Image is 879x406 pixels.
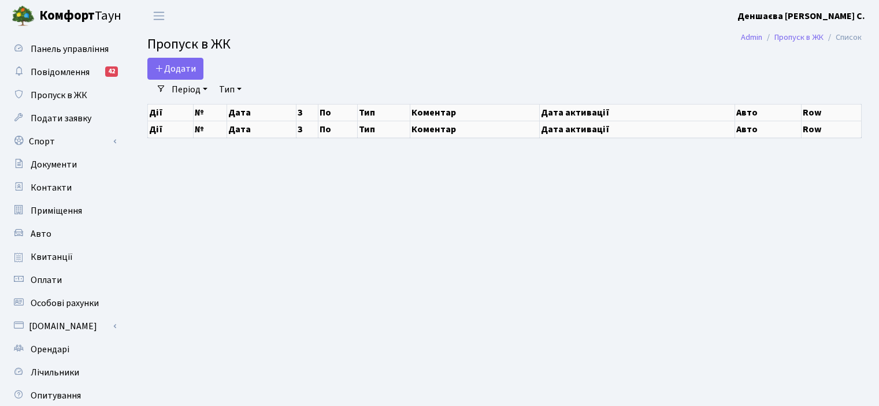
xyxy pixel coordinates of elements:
a: Орендарі [6,338,121,361]
a: Тип [214,80,246,99]
a: Подати заявку [6,107,121,130]
th: Коментар [410,104,539,121]
th: Дата [227,121,296,137]
th: Row [802,104,862,121]
span: Документи [31,158,77,171]
th: Дата активації [539,104,735,121]
a: Приміщення [6,199,121,222]
a: Деншаєва [PERSON_NAME] С. [737,9,865,23]
th: Row [802,121,862,137]
li: Список [824,31,862,44]
a: Пропуск в ЖК [774,31,824,43]
span: Авто [31,228,51,240]
span: Панель управління [31,43,109,55]
span: Подати заявку [31,112,91,125]
b: Комфорт [39,6,95,25]
span: Особові рахунки [31,297,99,310]
span: Повідомлення [31,66,90,79]
th: З [296,121,318,137]
a: Лічильники [6,361,121,384]
th: Дії [148,121,194,137]
a: Пропуск в ЖК [6,84,121,107]
a: [DOMAIN_NAME] [6,315,121,338]
th: Дата активації [539,121,735,137]
a: Квитанції [6,245,121,269]
th: Дії [148,104,194,121]
th: Тип [358,121,410,137]
a: Особові рахунки [6,292,121,315]
span: Опитування [31,389,81,402]
a: Контакти [6,176,121,199]
span: Пропуск в ЖК [147,34,231,54]
span: Оплати [31,274,62,286]
img: logo.png [12,5,35,28]
button: Переключити навігацію [144,6,173,25]
th: З [296,104,318,121]
span: Орендарі [31,343,69,356]
th: Дата [227,104,296,121]
a: Авто [6,222,121,245]
th: По [318,121,358,137]
th: Коментар [410,121,539,137]
div: 42 [105,66,118,77]
span: Таун [39,6,121,26]
nav: breadcrumb [724,25,879,50]
th: Авто [735,121,802,137]
b: Деншаєва [PERSON_NAME] С. [737,10,865,23]
th: По [318,104,358,121]
a: Оплати [6,269,121,292]
span: Квитанції [31,251,73,263]
a: Документи [6,153,121,176]
th: № [194,121,227,137]
th: № [194,104,227,121]
a: Admin [741,31,762,43]
th: Тип [358,104,410,121]
a: Період [167,80,212,99]
span: Додати [155,62,196,75]
a: Повідомлення42 [6,61,121,84]
a: Додати [147,58,203,80]
span: Приміщення [31,204,82,217]
span: Лічильники [31,366,79,379]
span: Контакти [31,181,72,194]
a: Панель управління [6,38,121,61]
a: Спорт [6,130,121,153]
span: Пропуск в ЖК [31,89,87,102]
th: Авто [735,104,802,121]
